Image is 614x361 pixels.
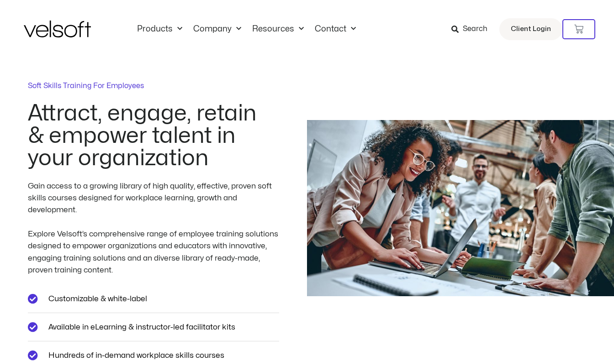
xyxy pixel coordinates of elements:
[46,293,147,305] span: Customizable & white-label
[309,24,361,34] a: ContactMenu Toggle
[28,102,276,169] h2: Attract, engage, retain & empower talent in your organization
[28,180,279,216] div: Gain access to a growing library of high quality, effective, proven soft skills courses designed ...
[451,21,494,37] a: Search
[307,120,614,297] img: Employees collaborating and training
[247,24,309,34] a: ResourcesMenu Toggle
[46,321,235,333] span: Available in eLearning & instructor-led facilitator kits
[28,228,279,276] div: Explore Velsoft’s comprehensive range of employee training solutions designed to empower organiza...
[132,24,361,34] nav: Menu
[188,24,247,34] a: CompanyMenu Toggle
[28,80,279,91] p: Soft Skills Training For Employees
[463,23,487,35] span: Search
[499,18,562,40] a: Client Login
[24,21,91,37] img: Velsoft Training Materials
[132,24,188,34] a: ProductsMenu Toggle
[511,23,551,35] span: Client Login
